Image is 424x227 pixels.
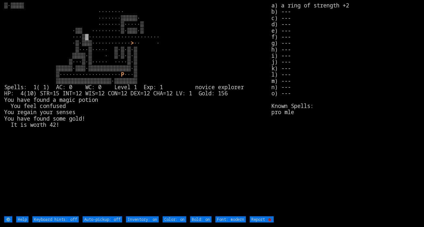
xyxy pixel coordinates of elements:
[4,2,271,216] larn: ▒·▒▒▒▒ ········ ·······▒▒▒▒▒· ·······▒·····▒ ·▒▒ ·········▒·▒▒▒·▒ ···▒▓······················ ·▒·...
[190,216,212,222] input: Bold: on
[271,2,420,216] stats: a) a ring of strength +2 b) --- c) --- d) --- e) --- f) --- g) --- h) --- i) --- j) --- k) --- l)...
[215,216,246,222] input: Font: modern
[16,216,29,222] input: Help
[121,71,124,78] font: P
[83,216,122,222] input: Auto-pickup: off
[131,39,134,47] font: >
[250,216,274,222] input: Report 🐞
[126,216,159,222] input: Inventory: on
[4,216,12,222] input: ⚙️
[32,216,79,222] input: Keyboard hints: off
[163,216,186,222] input: Color: on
